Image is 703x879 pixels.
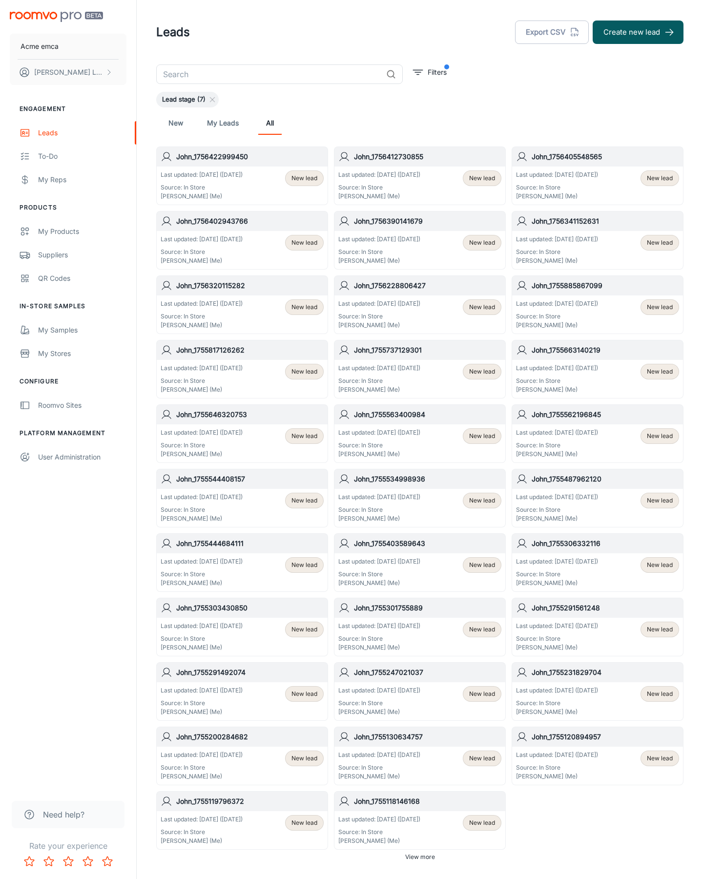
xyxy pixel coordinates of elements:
h6: John_1755544408157 [176,474,324,484]
p: [PERSON_NAME] (Me) [338,837,420,845]
a: John_1755562196845Last updated: [DATE] ([DATE])Source: In Store[PERSON_NAME] (Me)New lead [512,404,683,463]
span: New lead [469,432,495,440]
div: User Administration [38,452,126,462]
span: New lead [647,754,673,763]
p: [PERSON_NAME] (Me) [338,385,420,394]
span: New lead [469,367,495,376]
span: New lead [291,303,317,312]
button: filter [411,64,449,80]
h6: John_1755663140219 [532,345,679,356]
p: [PERSON_NAME] (Me) [161,837,243,845]
a: John_1755487962120Last updated: [DATE] ([DATE])Source: In Store[PERSON_NAME] (Me)New lead [512,469,683,527]
span: New lead [469,238,495,247]
p: [PERSON_NAME] (Me) [338,192,420,201]
p: Rate your experience [8,840,128,852]
a: John_1755119796372Last updated: [DATE] ([DATE])Source: In Store[PERSON_NAME] (Me)New lead [156,791,328,850]
span: New lead [469,174,495,183]
p: Source: In Store [516,699,598,708]
p: Last updated: [DATE] ([DATE]) [338,428,420,437]
span: New lead [647,625,673,634]
h6: John_1756320115282 [176,280,324,291]
p: [PERSON_NAME] (Me) [516,192,598,201]
a: John_1756390141679Last updated: [DATE] ([DATE])Source: In Store[PERSON_NAME] (Me)New lead [334,211,506,270]
p: Acme emca [21,41,59,52]
p: [PERSON_NAME] (Me) [338,708,420,716]
button: Rate 5 star [98,852,117,871]
a: John_1755200284682Last updated: [DATE] ([DATE])Source: In Store[PERSON_NAME] (Me)New lead [156,727,328,785]
h6: John_1755247021037 [354,667,501,678]
span: Lead stage (7) [156,95,211,105]
button: [PERSON_NAME] Leaptools [10,60,126,85]
p: Last updated: [DATE] ([DATE]) [161,235,243,244]
span: New lead [647,690,673,698]
h6: John_1755200284682 [176,732,324,742]
p: [PERSON_NAME] (Me) [338,514,420,523]
p: [PERSON_NAME] (Me) [516,256,598,265]
button: Rate 4 star [78,852,98,871]
a: John_1755403589643Last updated: [DATE] ([DATE])Source: In Store[PERSON_NAME] (Me)New lead [334,533,506,592]
p: [PERSON_NAME] (Me) [516,708,598,716]
a: My Leads [207,111,239,135]
p: Last updated: [DATE] ([DATE]) [161,815,243,824]
h6: John_1755119796372 [176,796,324,807]
button: Rate 2 star [39,852,59,871]
h6: John_1755444684111 [176,538,324,549]
span: New lead [291,561,317,569]
h6: John_1756402943766 [176,216,324,227]
p: Last updated: [DATE] ([DATE]) [338,493,420,502]
p: [PERSON_NAME] (Me) [161,514,243,523]
span: New lead [291,238,317,247]
p: Last updated: [DATE] ([DATE]) [516,493,598,502]
p: Source: In Store [516,183,598,192]
button: Rate 1 star [20,852,39,871]
div: To-do [38,151,126,162]
p: [PERSON_NAME] Leaptools [34,67,103,78]
p: Source: In Store [338,312,420,321]
p: [PERSON_NAME] (Me) [516,643,598,652]
p: Source: In Store [338,699,420,708]
span: New lead [647,367,673,376]
p: Source: In Store [516,312,598,321]
p: [PERSON_NAME] (Me) [338,643,420,652]
a: John_1755247021037Last updated: [DATE] ([DATE])Source: In Store[PERSON_NAME] (Me)New lead [334,662,506,721]
h6: John_1756390141679 [354,216,501,227]
p: Source: In Store [338,634,420,643]
p: [PERSON_NAME] (Me) [338,450,420,459]
span: New lead [291,496,317,505]
h6: John_1755231829704 [532,667,679,678]
a: John_1755118146168Last updated: [DATE] ([DATE])Source: In Store[PERSON_NAME] (Me)New lead [334,791,506,850]
a: John_1755663140219Last updated: [DATE] ([DATE])Source: In Store[PERSON_NAME] (Me)New lead [512,340,683,398]
span: New lead [469,754,495,763]
a: John_1755303430850Last updated: [DATE] ([DATE])Source: In Store[PERSON_NAME] (Me)New lead [156,598,328,656]
h6: John_1755291561248 [532,603,679,613]
p: Source: In Store [338,441,420,450]
p: Source: In Store [338,505,420,514]
p: Last updated: [DATE] ([DATE]) [516,170,598,179]
span: New lead [291,432,317,440]
p: Source: In Store [516,505,598,514]
a: John_1755291492074Last updated: [DATE] ([DATE])Source: In Store[PERSON_NAME] (Me)New lead [156,662,328,721]
p: [PERSON_NAME] (Me) [516,385,598,394]
p: Source: In Store [338,763,420,772]
p: Source: In Store [516,248,598,256]
h6: John_1755403589643 [354,538,501,549]
h1: Leads [156,23,190,41]
span: New lead [469,690,495,698]
span: New lead [647,561,673,569]
p: [PERSON_NAME] (Me) [516,450,598,459]
p: Last updated: [DATE] ([DATE]) [338,557,420,566]
span: New lead [291,818,317,827]
a: John_1756412730855Last updated: [DATE] ([DATE])Source: In Store[PERSON_NAME] (Me)New lead [334,146,506,205]
p: Source: In Store [161,634,243,643]
p: Last updated: [DATE] ([DATE]) [161,751,243,759]
span: New lead [647,303,673,312]
p: [PERSON_NAME] (Me) [516,321,598,330]
input: Search [156,64,382,84]
a: John_1756228806427Last updated: [DATE] ([DATE])Source: In Store[PERSON_NAME] (Me)New lead [334,275,506,334]
h6: John_1755130634757 [354,732,501,742]
p: Source: In Store [161,570,243,579]
span: New lead [469,818,495,827]
img: Roomvo PRO Beta [10,12,103,22]
p: Source: In Store [338,828,420,837]
a: John_1755444684111Last updated: [DATE] ([DATE])Source: In Store[PERSON_NAME] (Me)New lead [156,533,328,592]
